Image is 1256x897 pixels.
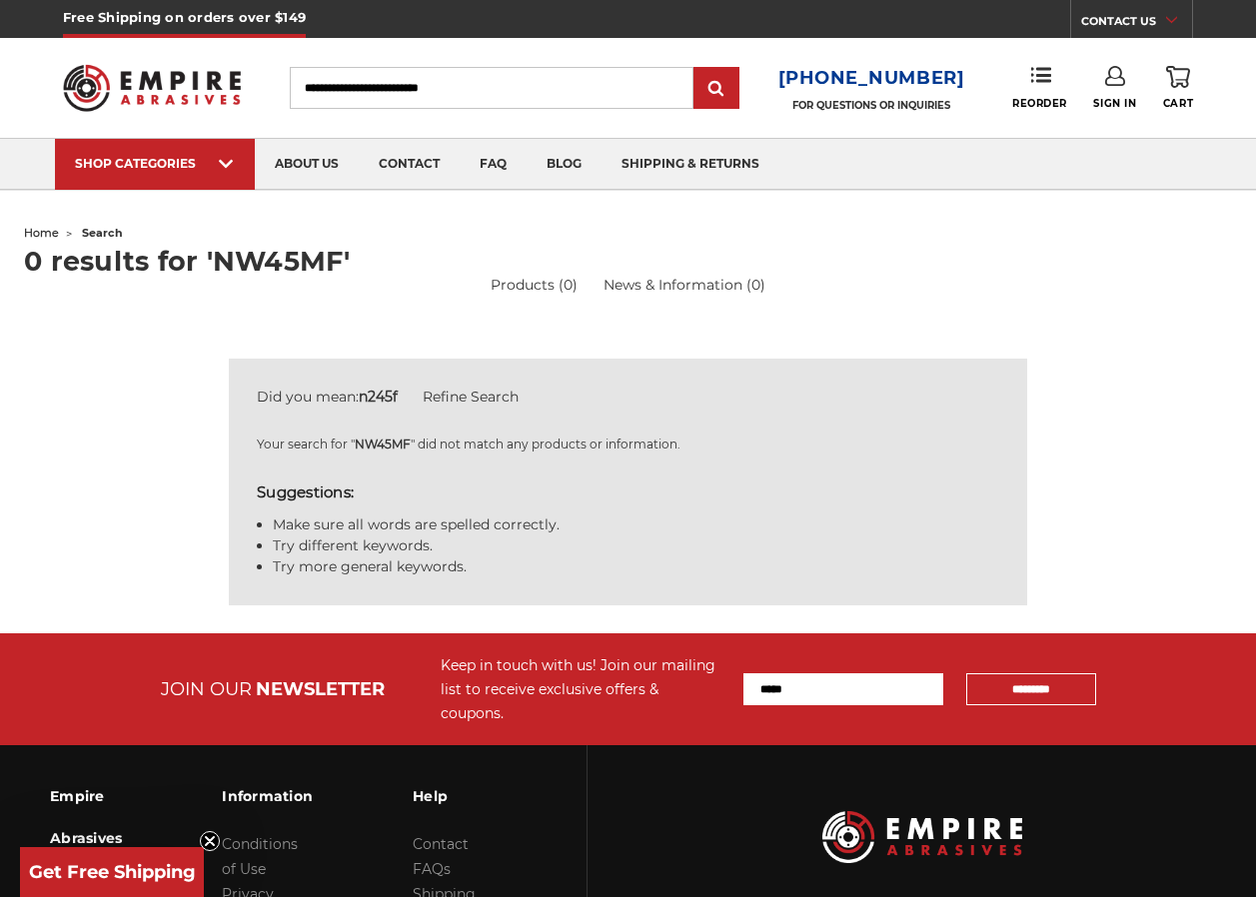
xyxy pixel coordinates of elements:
span: Reorder [1012,97,1067,110]
div: Keep in touch with us! Join our mailing list to receive exclusive offers & coupons. [441,653,723,725]
h5: Suggestions: [257,481,999,504]
a: Refine Search [423,388,519,406]
img: Empire Abrasives Logo Image [822,811,1022,862]
h3: Empire Abrasives [50,775,122,859]
img: Empire Abrasives [63,53,241,123]
li: Try different keywords. [273,535,999,556]
a: blog [527,139,602,190]
span: Sign In [1093,97,1136,110]
a: Products (0) [491,275,578,296]
a: contact [359,139,460,190]
span: Get Free Shipping [29,861,196,883]
p: FOR QUESTIONS OR INQUIRIES [778,99,965,112]
span: search [82,226,123,240]
h3: Information [222,775,313,817]
input: Submit [696,69,736,109]
a: home [24,226,59,240]
a: shipping & returns [602,139,779,190]
strong: n245f [359,388,398,406]
p: Your search for " " did not match any products or information. [257,436,999,453]
h3: Help [413,775,476,817]
span: Cart [1163,97,1193,110]
a: Reorder [1012,66,1067,109]
a: faq [460,139,527,190]
a: CONTACT US [1081,10,1192,38]
a: FAQs [413,860,451,878]
a: [PHONE_NUMBER] [778,64,965,93]
li: Try more general keywords. [273,556,999,577]
strong: NW45MF [355,437,411,451]
a: Cart [1163,66,1193,110]
span: NEWSLETTER [256,678,385,700]
a: Contact [413,835,469,853]
div: Get Free ShippingClose teaser [20,847,204,897]
div: Did you mean: [257,387,999,408]
li: Make sure all words are spelled correctly. [273,514,999,535]
h1: 0 results for 'NW45MF' [24,248,1232,275]
a: News & Information (0) [604,276,765,294]
a: about us [255,139,359,190]
span: JOIN OUR [161,678,252,700]
div: SHOP CATEGORIES [75,156,235,171]
a: Conditions of Use [222,835,298,878]
button: Close teaser [200,831,220,851]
